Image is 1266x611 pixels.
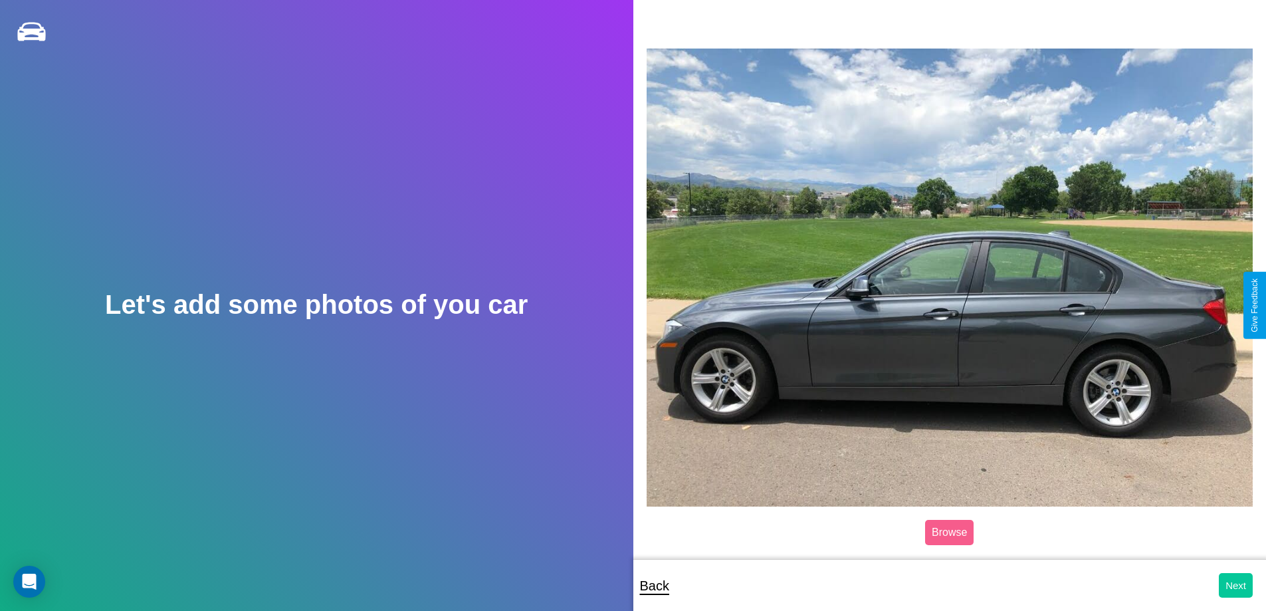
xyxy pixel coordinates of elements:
[647,49,1253,506] img: posted
[13,566,45,598] div: Open Intercom Messenger
[1250,279,1259,332] div: Give Feedback
[925,520,974,545] label: Browse
[105,290,528,320] h2: Let's add some photos of you car
[640,574,669,598] p: Back
[1219,573,1253,598] button: Next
